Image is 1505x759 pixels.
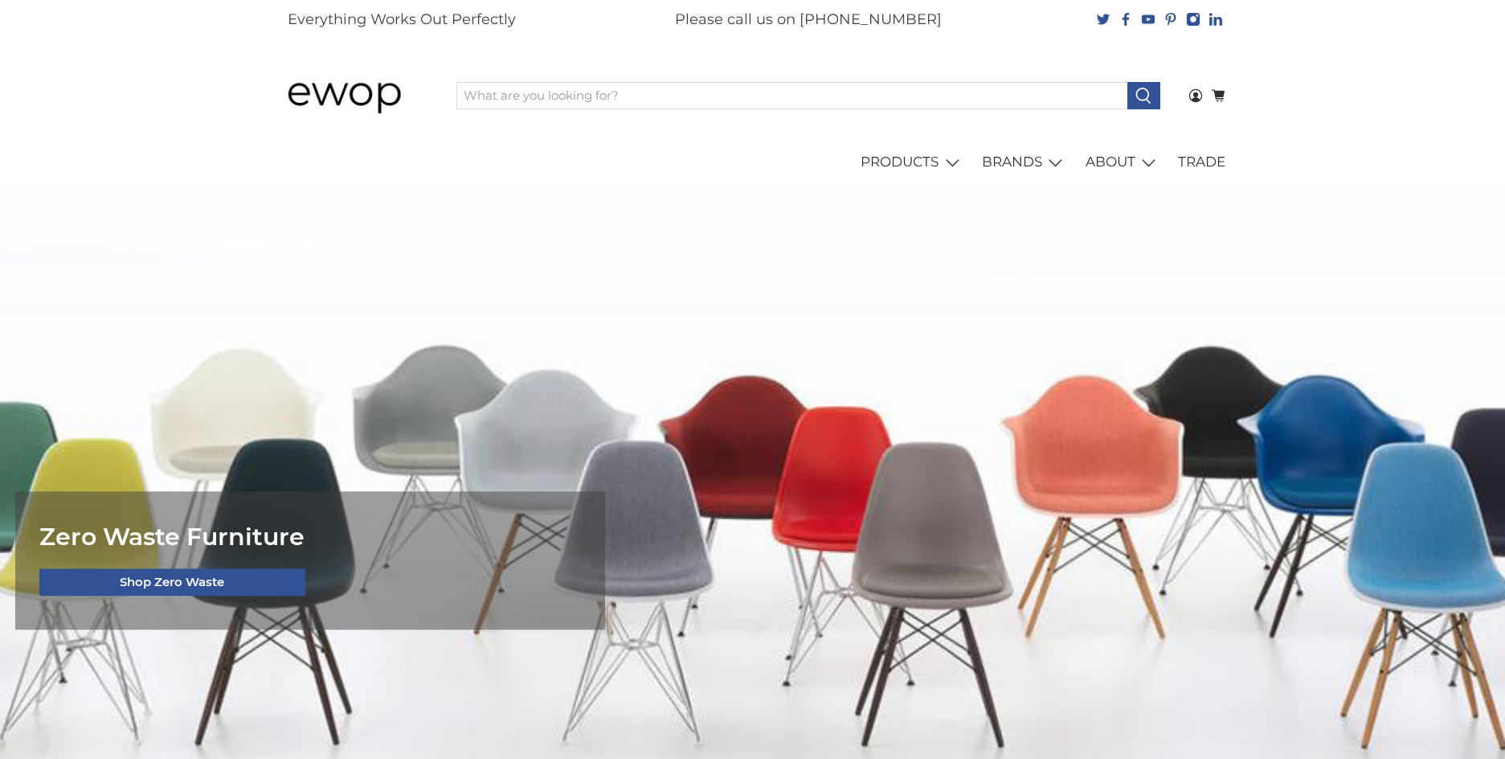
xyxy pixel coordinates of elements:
[1076,140,1169,185] a: ABOUT
[39,569,305,597] a: Shop Zero Waste
[271,140,1235,185] nav: main navigation
[1169,140,1235,185] a: TRADE
[456,82,1128,109] input: What are you looking for?
[288,9,516,31] p: Everything Works Out Perfectly
[675,9,942,31] p: Please call us on [PHONE_NUMBER]
[39,523,305,552] span: Zero Waste Furniture
[852,140,973,185] a: PRODUCTS
[973,140,1077,185] a: BRANDS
